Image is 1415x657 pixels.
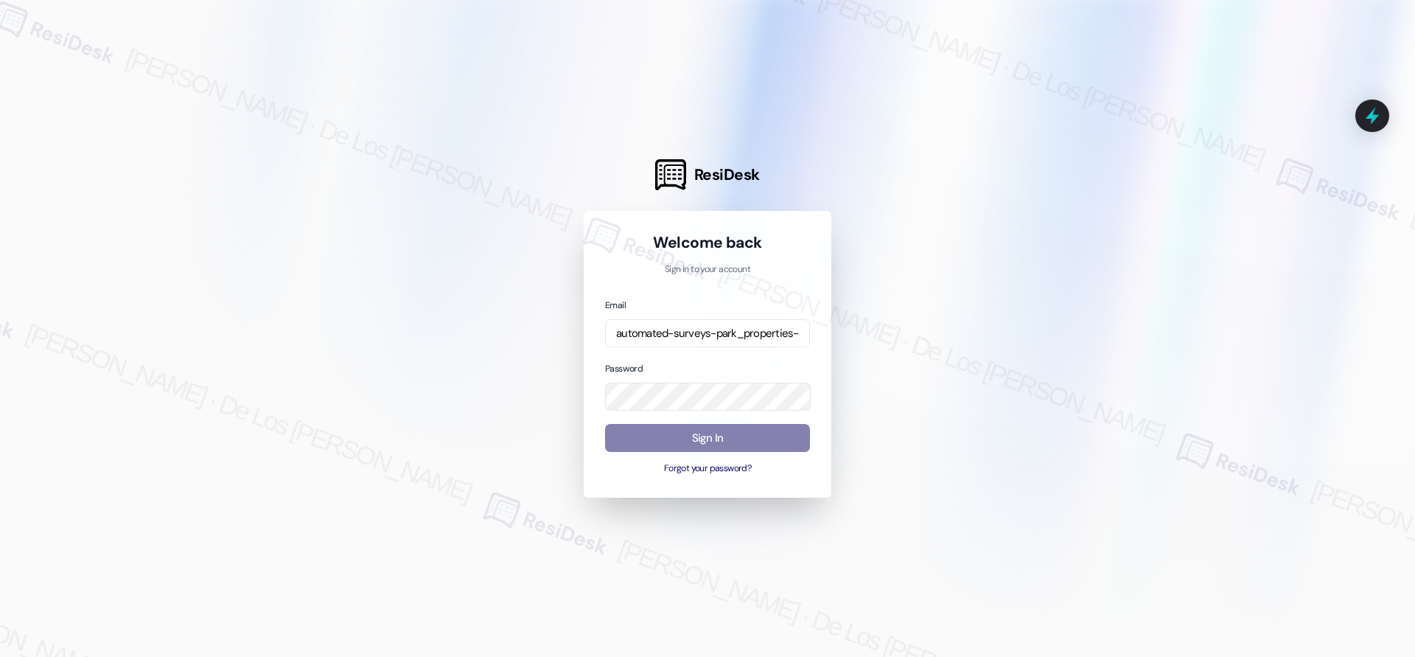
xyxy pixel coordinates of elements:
[605,462,810,476] button: Forgot your password?
[605,424,810,453] button: Sign In
[605,263,810,277] p: Sign in to your account
[694,164,760,185] span: ResiDesk
[605,319,810,348] input: name@example.com
[605,299,626,311] label: Email
[605,232,810,253] h1: Welcome back
[655,159,686,190] img: ResiDesk Logo
[605,363,643,375] label: Password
